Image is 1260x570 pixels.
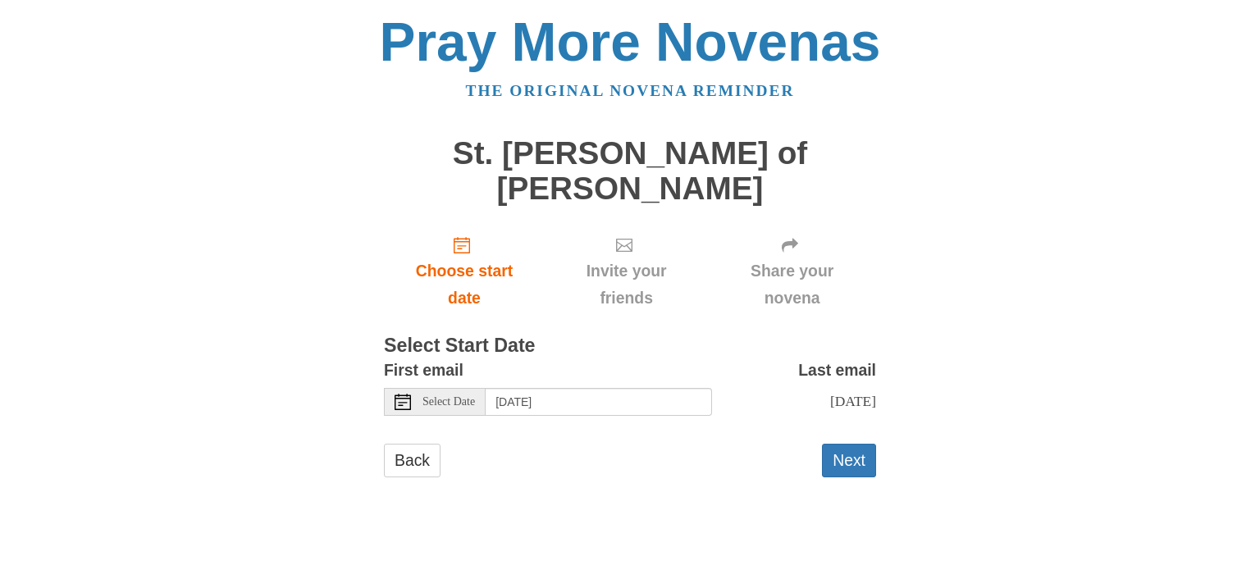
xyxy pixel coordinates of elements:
[822,444,876,477] button: Next
[384,136,876,206] h1: St. [PERSON_NAME] of [PERSON_NAME]
[422,396,475,408] span: Select Date
[384,444,441,477] a: Back
[708,222,876,320] div: Click "Next" to confirm your start date first.
[384,357,463,384] label: First email
[830,393,876,409] span: [DATE]
[466,82,795,99] a: The original novena reminder
[798,357,876,384] label: Last email
[724,258,860,312] span: Share your novena
[545,222,708,320] div: Click "Next" to confirm your start date first.
[561,258,692,312] span: Invite your friends
[384,222,545,320] a: Choose start date
[384,335,876,357] h3: Select Start Date
[380,11,881,72] a: Pray More Novenas
[400,258,528,312] span: Choose start date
